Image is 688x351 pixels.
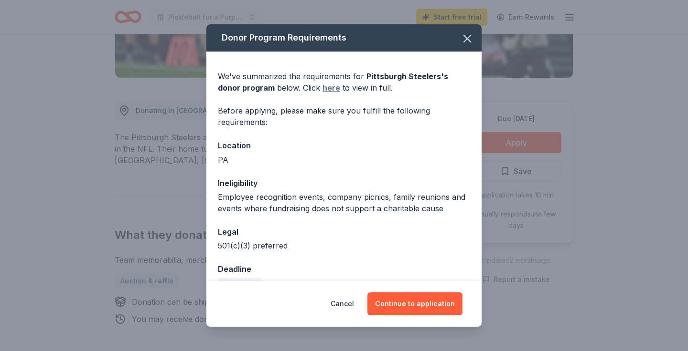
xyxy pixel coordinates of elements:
div: We've summarized the requirements for below. Click to view in full. [218,71,470,93]
div: Before applying, please make sure you fulfill the following requirements: [218,105,470,128]
div: 501(c)(3) preferred [218,240,470,251]
div: Legal [218,226,470,238]
button: Continue to application [367,292,462,315]
div: PA [218,154,470,165]
div: Due [DATE] [218,278,262,291]
div: Location [218,139,470,152]
div: Employee recognition events, company picnics, family reunions and events where fundraising does n... [218,191,470,214]
div: Deadline [218,263,470,275]
button: Cancel [331,292,354,315]
div: Donor Program Requirements [206,24,482,52]
a: here [322,82,340,93]
div: Ineligibility [218,177,470,189]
